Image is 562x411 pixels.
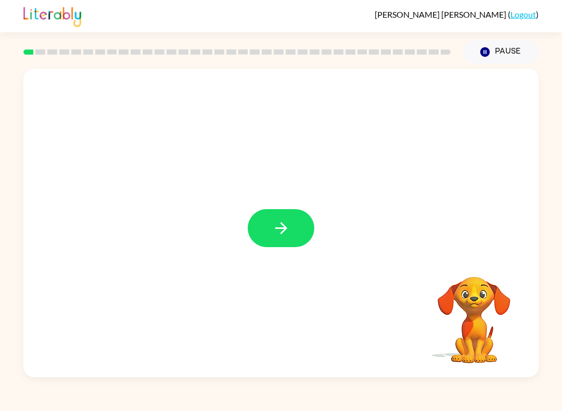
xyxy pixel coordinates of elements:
span: [PERSON_NAME] [PERSON_NAME] [375,9,508,19]
div: ( ) [375,9,539,19]
video: Your browser must support playing .mp4 files to use Literably. Please try using another browser. [422,261,526,365]
button: Pause [463,40,539,64]
a: Logout [510,9,536,19]
img: Literably [23,4,81,27]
